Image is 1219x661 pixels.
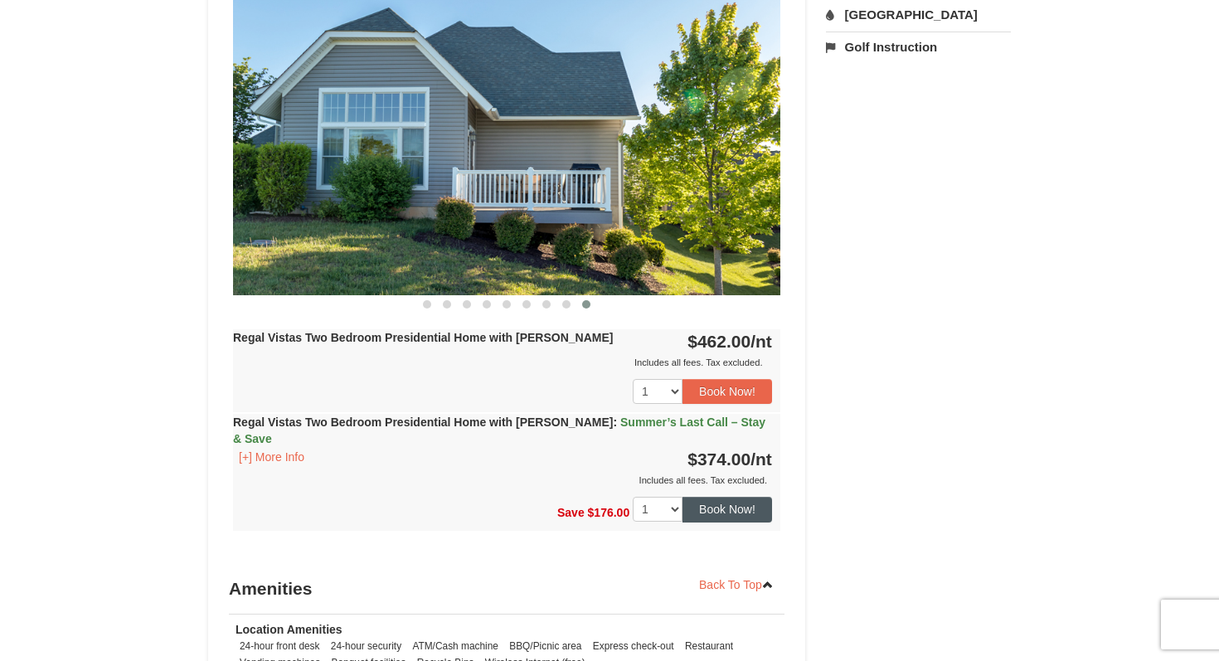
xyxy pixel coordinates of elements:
[682,497,772,522] button: Book Now!
[233,354,772,371] div: Includes all fees. Tax excluded.
[557,506,585,519] span: Save
[688,572,784,597] a: Back To Top
[682,379,772,404] button: Book Now!
[233,331,613,344] strong: Regal Vistas Two Bedroom Presidential Home with [PERSON_NAME]
[750,450,772,469] span: /nt
[826,32,1011,62] a: Golf Instruction
[236,623,342,636] strong: Location Amenities
[687,450,750,469] span: $374.00
[750,332,772,351] span: /nt
[327,638,406,654] li: 24-hour security
[588,506,630,519] span: $176.00
[589,638,678,654] li: Express check-out
[233,448,310,466] button: [+] More Info
[408,638,503,654] li: ATM/Cash machine
[236,638,324,654] li: 24-hour front desk
[229,572,784,605] h3: Amenities
[505,638,585,654] li: BBQ/Picnic area
[687,332,772,351] strong: $462.00
[233,472,772,488] div: Includes all fees. Tax excluded.
[233,416,765,445] strong: Regal Vistas Two Bedroom Presidential Home with [PERSON_NAME]
[681,638,737,654] li: Restaurant
[613,416,617,429] span: :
